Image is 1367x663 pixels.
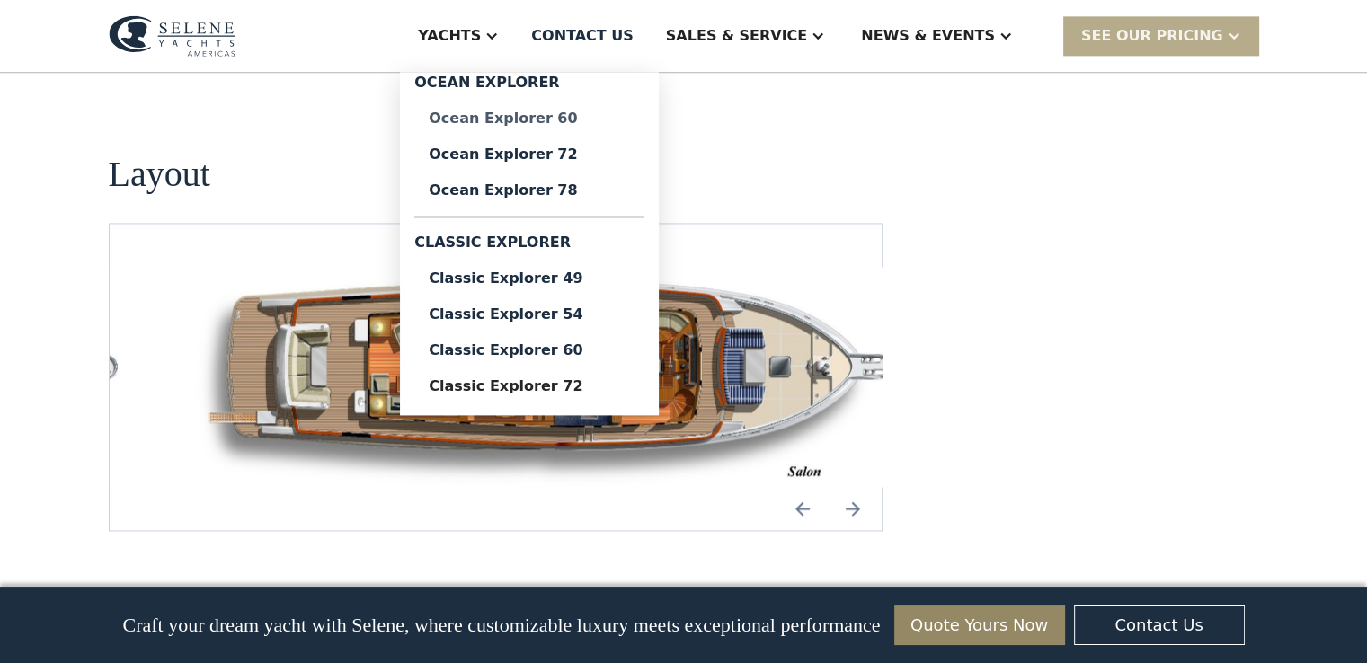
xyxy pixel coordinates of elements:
[414,101,644,137] a: Ocean Explorer 60
[429,379,630,393] div: Classic Explorer 72
[414,137,644,172] a: Ocean Explorer 72
[414,296,644,332] a: Classic Explorer 54
[414,225,644,261] div: Classic Explorer
[429,147,630,162] div: Ocean Explorer 72
[414,172,644,208] a: Ocean Explorer 78
[2,613,287,660] span: Tick the box below to receive occasional updates, exclusive offers, and VIP access via text message.
[414,332,644,368] a: Classic Explorer 60
[109,155,210,194] h2: Layout
[181,267,925,488] div: 2 / 3
[109,15,235,57] img: logo
[1063,16,1259,55] div: SEE Our Pricing
[429,183,630,198] div: Ocean Explorer 78
[429,343,630,358] div: Classic Explorer 60
[1081,25,1223,47] div: SEE Our Pricing
[831,487,874,530] img: icon
[418,25,481,47] div: Yachts
[1074,605,1245,645] a: Contact Us
[781,487,824,530] img: icon
[894,605,1065,645] a: Quote Yours Now
[414,368,644,404] a: Classic Explorer 72
[181,267,925,488] a: open lightbox
[831,487,874,530] a: Next slide
[429,271,630,286] div: Classic Explorer 49
[861,25,995,47] div: News & EVENTS
[414,72,644,101] div: Ocean Explorer
[429,111,630,126] div: Ocean Explorer 60
[429,307,630,322] div: Classic Explorer 54
[781,487,824,530] a: Previous slide
[400,72,659,415] nav: Yachts
[666,25,807,47] div: Sales & Service
[122,614,880,637] p: Craft your dream yacht with Selene, where customizable luxury meets exceptional performance
[414,261,644,296] a: Classic Explorer 49
[531,25,634,47] div: Contact US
